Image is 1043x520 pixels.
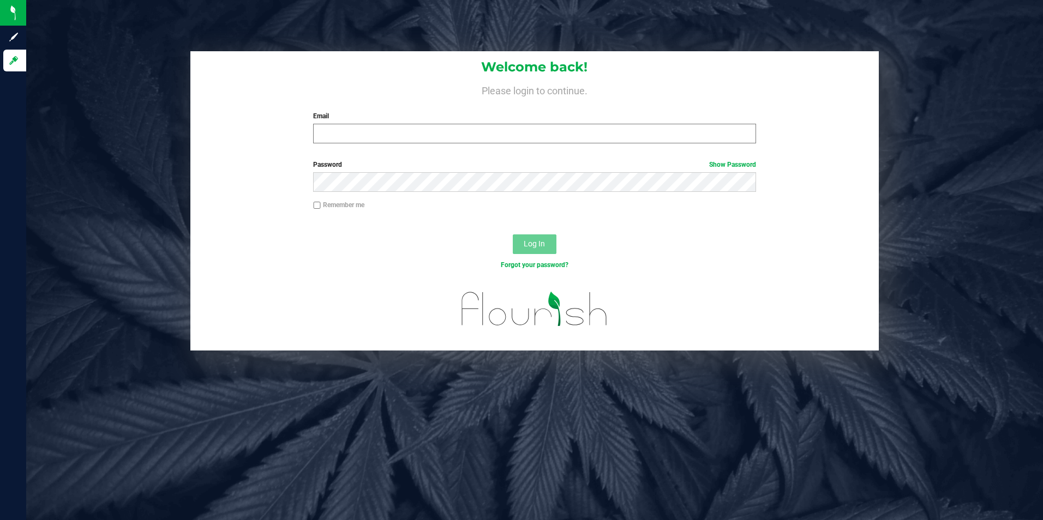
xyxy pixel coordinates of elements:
[313,202,321,209] input: Remember me
[190,60,879,74] h1: Welcome back!
[190,83,879,96] h4: Please login to continue.
[8,32,19,43] inline-svg: Sign up
[448,281,621,337] img: flourish_logo.svg
[513,234,556,254] button: Log In
[709,161,756,168] a: Show Password
[313,200,364,210] label: Remember me
[313,111,756,121] label: Email
[501,261,568,269] a: Forgot your password?
[313,161,342,168] span: Password
[524,239,545,248] span: Log In
[8,55,19,66] inline-svg: Log in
